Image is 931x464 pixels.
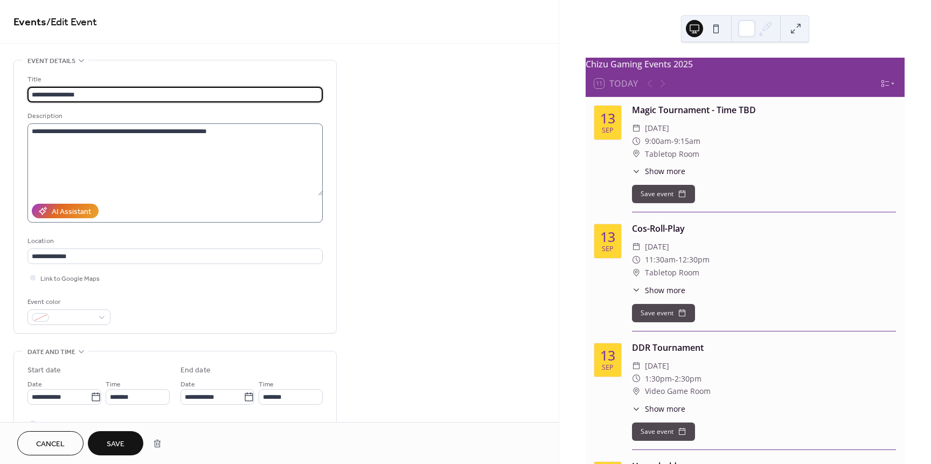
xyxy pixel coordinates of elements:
span: [DATE] [645,240,669,253]
div: ​ [632,253,641,266]
span: Show more [645,403,685,414]
span: 9:15am [674,135,700,148]
span: Video Game Room [645,385,711,398]
button: Cancel [17,431,84,455]
span: - [676,253,678,266]
span: Time [259,379,274,390]
span: - [671,135,674,148]
a: Events [13,12,46,33]
div: Event color [27,296,108,308]
span: Tabletop Room [645,148,699,161]
div: End date [180,365,211,376]
span: Date [27,379,42,390]
div: Sep [602,246,614,253]
div: Location [27,236,321,247]
div: ​ [632,240,641,253]
span: All day [40,419,59,430]
span: - [672,372,675,385]
div: ​ [632,372,641,385]
span: Save [107,439,124,450]
div: 13 [600,349,615,362]
div: Sep [602,364,614,371]
button: Save [88,431,143,455]
div: Title [27,74,321,85]
div: ​ [632,165,641,177]
button: ​Show more [632,285,685,296]
span: Link to Google Maps [40,273,100,285]
span: [DATE] [645,122,669,135]
div: Magic Tournament - Time TBD [632,103,896,116]
span: 12:30pm [678,253,710,266]
div: Sep [602,127,614,134]
button: ​Show more [632,403,685,414]
button: ​Show more [632,165,685,177]
span: Cancel [36,439,65,450]
div: ​ [632,285,641,296]
span: [DATE] [645,359,669,372]
span: / Edit Event [46,12,97,33]
div: 13 [600,230,615,244]
div: ​ [632,403,641,414]
div: Cos-Roll-Play [632,222,896,235]
div: 13 [600,112,615,125]
div: ​ [632,135,641,148]
button: Save event [632,185,695,203]
div: ​ [632,122,641,135]
div: ​ [632,266,641,279]
div: DDR Tournament [632,341,896,354]
button: Save event [632,423,695,441]
span: Tabletop Room [645,266,699,279]
span: 1:30pm [645,372,672,385]
span: 9:00am [645,135,671,148]
div: Description [27,110,321,122]
span: 11:30am [645,253,676,266]
div: ​ [632,148,641,161]
span: Event details [27,56,75,67]
button: Save event [632,304,695,322]
span: Time [106,379,121,390]
span: Date and time [27,347,75,358]
div: Chizu Gaming Events 2025 [586,58,905,71]
span: Date [180,379,195,390]
span: Show more [645,165,685,177]
div: ​ [632,359,641,372]
span: 2:30pm [675,372,701,385]
button: AI Assistant [32,204,99,218]
div: Start date [27,365,61,376]
span: Show more [645,285,685,296]
div: AI Assistant [52,206,91,218]
div: ​ [632,385,641,398]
